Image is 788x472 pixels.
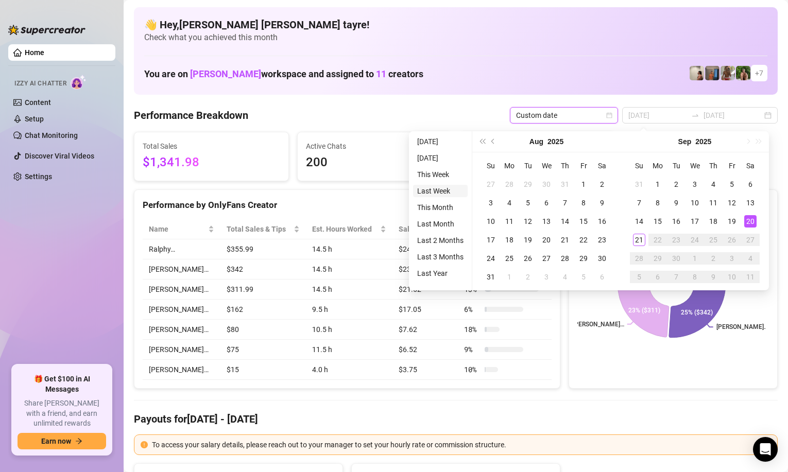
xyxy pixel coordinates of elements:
img: Wayne [705,66,720,80]
td: 2025-09-21 [630,231,648,249]
td: 2025-10-11 [741,268,760,286]
div: 28 [633,252,645,265]
td: 10.5 h [306,320,392,340]
div: 28 [559,252,571,265]
div: 2 [522,271,534,283]
td: $17.05 [392,300,458,320]
span: exclamation-circle [141,441,148,448]
button: Last year (Control + left) [476,131,488,152]
td: 2025-10-02 [704,249,723,268]
td: 2025-09-29 [648,249,667,268]
td: $7.62 [392,320,458,340]
td: 2025-08-07 [556,194,574,212]
div: 2 [670,178,682,190]
div: 19 [726,215,738,228]
td: 2025-09-03 [686,175,704,194]
div: 22 [652,234,664,246]
div: 28 [503,178,516,190]
td: 2025-09-05 [574,268,593,286]
td: 2025-08-28 [556,249,574,268]
div: 5 [633,271,645,283]
td: 2025-09-20 [741,212,760,231]
td: 2025-10-01 [686,249,704,268]
div: 26 [726,234,738,246]
td: 2025-10-03 [723,249,741,268]
td: 2025-08-23 [593,231,611,249]
span: Active Chats [306,141,443,152]
span: Total Sales [143,141,280,152]
td: 2025-10-06 [648,268,667,286]
span: Share [PERSON_NAME] with a friend, and earn unlimited rewards [18,398,106,429]
td: 2025-08-04 [500,194,519,212]
td: 2025-09-11 [704,194,723,212]
a: Discover Viral Videos [25,152,94,160]
span: Earn now [41,437,71,445]
th: Tu [667,156,686,175]
td: 2025-09-19 [723,212,741,231]
td: 2025-09-10 [686,194,704,212]
td: 2025-08-24 [482,249,500,268]
div: 31 [559,178,571,190]
td: 2025-09-06 [741,175,760,194]
div: 25 [707,234,720,246]
td: 2025-09-09 [667,194,686,212]
div: 29 [522,178,534,190]
td: 2025-09-15 [648,212,667,231]
td: 2025-08-05 [519,194,537,212]
span: arrow-right [75,438,82,445]
div: To access your salary details, please reach out to your manager to set your hourly rate or commis... [152,439,771,450]
div: 21 [559,234,571,246]
td: $15 [220,360,306,380]
td: 2025-08-19 [519,231,537,249]
div: 9 [670,197,682,209]
td: 2025-08-25 [500,249,519,268]
td: 2025-09-18 [704,212,723,231]
td: 2025-08-10 [482,212,500,231]
td: 2025-08-17 [482,231,500,249]
a: Settings [25,172,52,181]
div: 1 [577,178,590,190]
td: 2025-07-30 [537,175,556,194]
span: Name [149,223,206,235]
li: [DATE] [413,135,468,148]
td: 2025-08-18 [500,231,519,249]
div: 8 [577,197,590,209]
div: 5 [577,271,590,283]
td: 2025-09-07 [630,194,648,212]
td: 2025-08-09 [593,194,611,212]
td: 2025-09-30 [667,249,686,268]
th: Fr [574,156,593,175]
div: 20 [744,215,757,228]
td: 2025-09-03 [537,268,556,286]
div: 12 [726,197,738,209]
th: Th [556,156,574,175]
td: [PERSON_NAME]… [143,320,220,340]
div: 7 [559,197,571,209]
td: $162 [220,300,306,320]
li: Last Year [413,267,468,279]
div: 3 [485,197,497,209]
div: 5 [522,197,534,209]
button: Previous month (PageUp) [488,131,499,152]
td: 2025-08-31 [630,175,648,194]
td: 2025-08-12 [519,212,537,231]
td: [PERSON_NAME]… [143,279,220,300]
span: calendar [606,112,612,118]
div: 7 [670,271,682,283]
div: 4 [744,252,757,265]
td: 2025-09-16 [667,212,686,231]
a: Setup [25,115,44,123]
div: 30 [670,252,682,265]
td: 2025-08-22 [574,231,593,249]
td: 11.5 h [306,340,392,360]
div: 17 [689,215,701,228]
div: 19 [522,234,534,246]
td: 2025-09-27 [741,231,760,249]
th: We [537,156,556,175]
div: 31 [633,178,645,190]
li: Last 3 Months [413,251,468,263]
th: Sales / Hour [392,219,458,239]
td: 2025-08-14 [556,212,574,231]
div: 3 [726,252,738,265]
div: 3 [689,178,701,190]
